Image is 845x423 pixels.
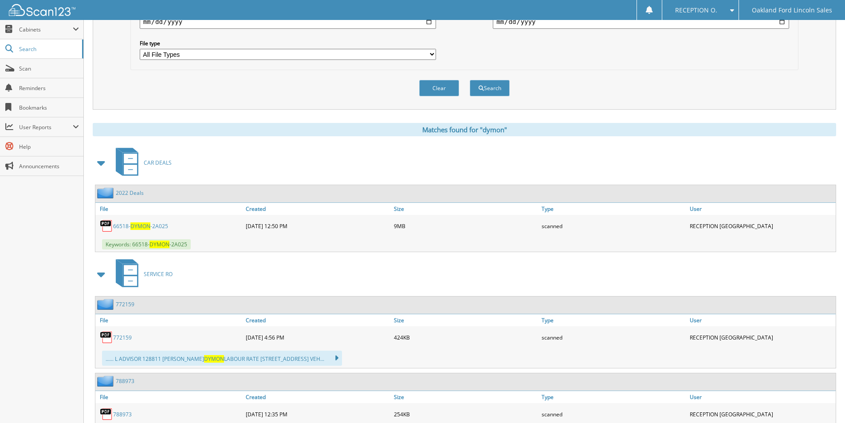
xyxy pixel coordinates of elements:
span: Keywords: 66518- -2A025 [102,239,191,249]
a: Type [539,314,688,326]
span: SERVICE RO [144,270,173,278]
div: RECEPTION [GEOGRAPHIC_DATA] [688,328,836,346]
a: CAR DEALS [110,145,172,180]
div: [DATE] 12:50 PM [244,217,392,235]
a: Size [392,391,540,403]
span: Reminders [19,84,79,92]
iframe: Chat Widget [801,380,845,423]
img: PDF.png [100,407,113,421]
a: File [95,203,244,215]
a: 2022 Deals [116,189,144,197]
img: folder2.png [97,187,116,198]
a: 66518-DYMON-2A025 [113,222,168,230]
span: DYMON [149,241,169,248]
span: CAR DEALS [144,159,172,166]
div: RECEPTION [GEOGRAPHIC_DATA] [688,217,836,235]
a: Size [392,203,540,215]
div: [DATE] 12:35 PM [244,405,392,423]
a: File [95,391,244,403]
div: [DATE] 4:56 PM [244,328,392,346]
div: 424KB [392,328,540,346]
div: scanned [539,217,688,235]
div: Matches found for "dymon" [93,123,836,136]
span: DYMON [204,355,224,363]
span: Help [19,143,79,150]
div: 9MB [392,217,540,235]
div: 254KB [392,405,540,423]
a: Created [244,203,392,215]
a: File [95,314,244,326]
button: Search [470,80,510,96]
div: RECEPTION [GEOGRAPHIC_DATA] [688,405,836,423]
span: RECEPTION O. [675,8,717,13]
a: SERVICE RO [110,257,173,292]
span: Bookmarks [19,104,79,111]
span: Announcements [19,162,79,170]
div: scanned [539,405,688,423]
span: Search [19,45,78,53]
a: Type [539,391,688,403]
a: User [688,391,836,403]
button: Clear [419,80,459,96]
img: PDF.png [100,331,113,344]
div: ...... L ADVISOR 128811 [PERSON_NAME] LABOUR RATE [STREET_ADDRESS] VEH... [102,351,342,366]
span: Cabinets [19,26,73,33]
a: User [688,203,836,215]
span: Oakland Ford Lincoln Sales [752,8,832,13]
img: folder2.png [97,299,116,310]
a: 772159 [116,300,134,308]
div: scanned [539,328,688,346]
a: 788973 [116,377,134,385]
a: Type [539,203,688,215]
a: User [688,314,836,326]
img: PDF.png [100,219,113,233]
a: Size [392,314,540,326]
a: Created [244,314,392,326]
span: User Reports [19,123,73,131]
img: folder2.png [97,376,116,387]
label: File type [140,40,436,47]
input: start [140,15,436,29]
span: DYMON [130,222,150,230]
a: Created [244,391,392,403]
input: end [493,15,789,29]
img: scan123-logo-white.svg [9,4,75,16]
span: Scan [19,65,79,72]
a: 788973 [113,411,132,418]
a: 772159 [113,334,132,341]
